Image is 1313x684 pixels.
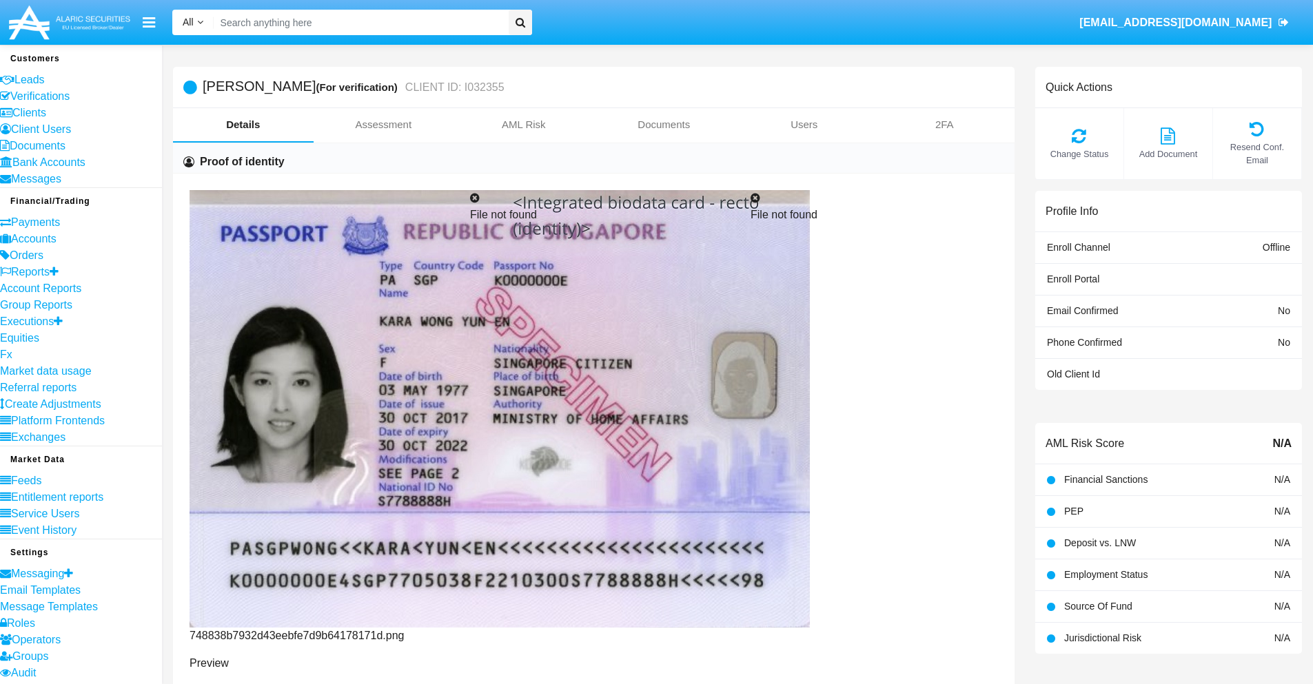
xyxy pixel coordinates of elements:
span: Email Confirmed [1047,305,1118,316]
span: N/A [1274,474,1290,485]
span: Add Document [1131,147,1205,160]
span: N/A [1272,435,1292,452]
input: Search [214,10,504,35]
span: Deposit vs. LNW [1064,537,1136,548]
div: (For verification) [316,79,401,95]
span: Old Client Id [1047,369,1100,380]
span: Verifications [10,90,70,102]
span: Jurisdictional Risk [1064,632,1141,643]
span: Operators [12,634,61,645]
a: Assessment [314,108,454,141]
h6: Proof of identity [200,154,285,169]
span: PEP [1064,506,1083,517]
span: Enroll Channel [1047,242,1110,253]
a: Details [173,108,314,141]
span: Financial Sanctions [1064,474,1148,485]
a: Users [734,108,875,141]
span: Offline [1263,242,1290,253]
span: Messages [11,173,61,185]
span: Groups [12,650,48,662]
p: File not found [751,207,998,223]
a: Documents [594,108,735,141]
span: Roles [7,617,35,629]
span: Exchanges [11,431,65,443]
span: Event History [11,524,77,536]
span: Accounts [11,233,57,245]
span: No [1278,337,1290,348]
span: N/A [1274,506,1290,517]
a: All [172,15,214,30]
span: Client Users [11,123,71,135]
h6: Profile Info [1046,205,1098,218]
span: N/A [1274,537,1290,548]
span: Leads [14,74,45,85]
small: CLIENT ID: I032355 [402,82,505,93]
span: Platform Frontends [11,415,105,426]
span: Phone Confirmed [1047,337,1122,348]
span: Payments [11,216,60,228]
span: N/A [1274,601,1290,612]
span: Change Status [1042,147,1117,160]
p: Preview [190,655,437,672]
span: Orders [10,249,43,261]
span: Resend Conf. Email [1220,141,1294,167]
img: Logo image [7,2,132,43]
span: All [183,17,194,28]
span: No [1278,305,1290,316]
a: [EMAIL_ADDRESS][DOMAIN_NAME] [1073,3,1296,42]
span: Bank Accounts [12,156,85,168]
span: Reports [11,266,50,278]
span: N/A [1274,569,1290,580]
h6: Quick Actions [1046,81,1112,94]
h6: AML Risk Score [1046,437,1124,450]
span: [EMAIL_ADDRESS][DOMAIN_NAME] [1079,17,1272,28]
span: Employment Status [1064,569,1148,580]
h5: [PERSON_NAME] [203,79,505,95]
span: Feeds [11,475,41,486]
span: N/A [1274,632,1290,643]
span: Service Users [11,508,80,519]
span: Source Of Fund [1064,601,1132,612]
span: Audit [11,667,36,678]
a: 2FA [875,108,1015,141]
span: Messaging [11,568,64,579]
a: AML Risk [454,108,594,141]
span: Enroll Portal [1047,273,1099,284]
span: Create Adjustments [5,398,101,410]
p: File not found [470,207,717,223]
span: Entitlement reports [11,491,103,503]
span: Clients [12,107,46,118]
span: 748838b7932d43eebfe7d9b64178171d.png [190,630,404,641]
span: Documents [10,140,65,152]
